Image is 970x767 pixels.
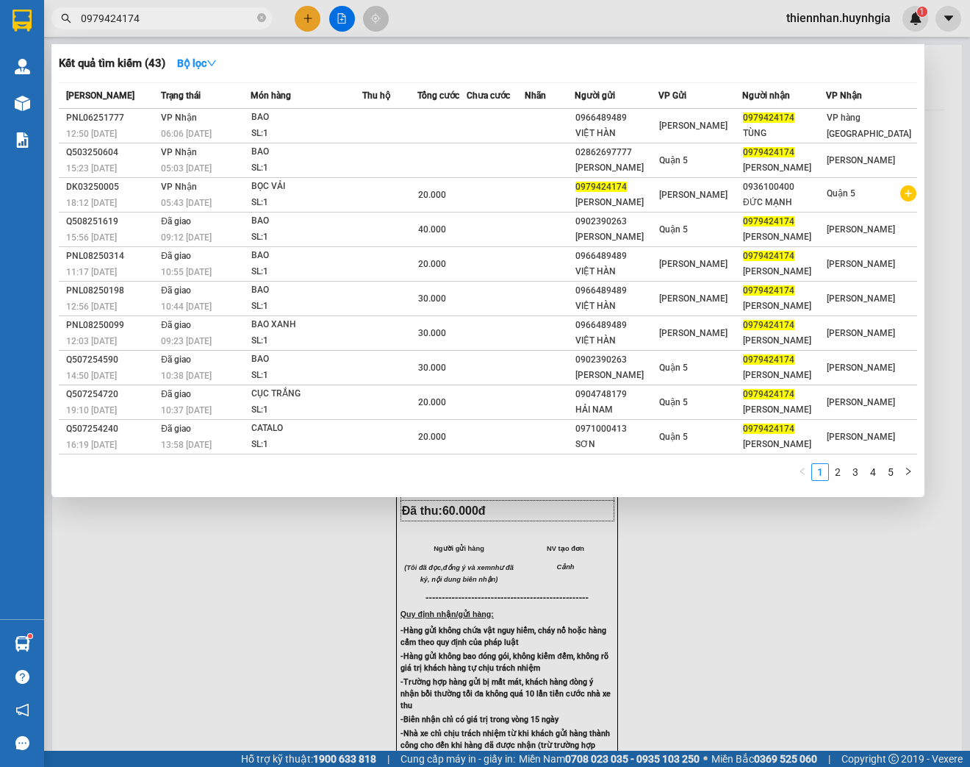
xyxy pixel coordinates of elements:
[575,145,658,160] div: 02862697777
[66,405,117,415] span: 19:10 [DATE]
[161,440,212,450] span: 13:58 [DATE]
[827,259,895,269] span: [PERSON_NAME]
[206,58,217,68] span: down
[6,83,106,98] span: ĐT:02839204577, 02839201727, 02839204577
[418,190,446,200] span: 20.000
[161,424,191,434] span: Đã giao
[743,299,825,314] div: [PERSON_NAME]
[66,283,157,299] div: PNL08250198
[743,179,825,195] div: 0936100400
[251,282,362,299] div: BAO
[112,83,198,98] span: ĐT: 0878 791 791, 0258 629 6789
[251,160,362,176] div: SL: 1
[66,90,134,101] span: [PERSON_NAME]
[66,129,117,139] span: 12:50 [DATE]
[575,214,658,229] div: 0902390263
[864,463,882,481] li: 4
[827,363,895,373] span: [PERSON_NAME]
[66,421,157,437] div: Q507254240
[900,185,916,201] span: plus-circle
[418,224,446,235] span: 40.000
[743,320,794,330] span: 0979424174
[66,336,117,346] span: 12:03 [DATE]
[161,129,212,139] span: 06:06 [DATE]
[418,328,446,338] span: 30.000
[575,402,658,418] div: HẢI NAM
[257,13,266,22] span: close-circle
[575,333,658,349] div: VIỆT HÀN
[743,113,794,123] span: 0979424174
[66,318,157,333] div: PNL08250099
[161,320,191,330] span: Đã giao
[161,182,197,192] span: VP Nhận
[743,229,825,245] div: [PERSON_NAME]
[112,59,211,81] span: ĐC: [PERSON_NAME] Nối Dài, Thôn Đông Dinh Xã [GEOGRAPHIC_DATA]
[575,352,658,368] div: 0902390263
[251,90,291,101] span: Món hàng
[251,144,362,160] div: BAO
[743,195,825,210] div: ĐỨC MẠNH
[467,90,510,101] span: Chưa cước
[575,182,627,192] span: 0979424174
[15,670,29,684] span: question-circle
[66,232,117,243] span: 15:56 [DATE]
[659,121,727,131] span: [PERSON_NAME]
[794,463,811,481] li: Previous Page
[251,264,362,280] div: SL: 1
[161,251,191,261] span: Đã giao
[743,389,794,399] span: 0979424174
[575,229,658,245] div: [PERSON_NAME]
[811,463,829,481] li: 1
[161,147,197,157] span: VP Nhận
[575,387,658,402] div: 0904748179
[827,432,895,442] span: [PERSON_NAME]
[798,467,807,476] span: left
[66,352,157,368] div: Q507254590
[575,249,658,264] div: 0966489489
[418,363,446,373] span: 30.000
[66,163,117,174] span: 15:23 [DATE]
[659,397,688,407] span: Quận 5
[66,371,117,381] span: 14:50 [DATE]
[251,386,362,402] div: CỤC TRẮNG
[743,251,794,261] span: 0979424174
[251,317,362,333] div: BAO XANH
[659,328,727,338] span: [PERSON_NAME]
[847,464,863,480] a: 3
[659,259,727,269] span: [PERSON_NAME]
[161,389,191,399] span: Đã giao
[161,232,212,243] span: 09:12 [DATE]
[251,179,362,195] div: BỌC VẢI
[525,90,546,101] span: Nhãn
[830,464,846,480] a: 2
[794,463,811,481] button: left
[15,736,29,750] span: message
[743,126,825,141] div: TÙNG
[827,188,855,199] span: Quận 5
[743,437,825,452] div: [PERSON_NAME]
[251,213,362,229] div: BAO
[743,285,794,296] span: 0979424174
[743,147,794,157] span: 0979424174
[15,703,29,717] span: notification
[659,224,688,235] span: Quận 5
[883,464,899,480] a: 5
[827,113,911,139] span: VP hàng [GEOGRAPHIC_DATA]
[743,424,794,434] span: 0979424174
[743,402,825,418] div: [PERSON_NAME]
[15,59,30,74] img: warehouse-icon
[161,163,212,174] span: 05:03 [DATE]
[743,333,825,349] div: [PERSON_NAME]
[575,318,658,333] div: 0966489489
[658,90,686,101] span: VP Gửi
[161,216,191,226] span: Đã giao
[575,126,658,141] div: VIỆT HÀN
[827,293,895,304] span: [PERSON_NAME]
[575,437,658,452] div: SƠN
[61,13,71,24] span: search
[743,368,825,383] div: [PERSON_NAME]
[575,264,658,279] div: VIỆT HÀN
[418,293,446,304] span: 30.000
[812,464,828,480] a: 1
[161,267,212,277] span: 10:55 [DATE]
